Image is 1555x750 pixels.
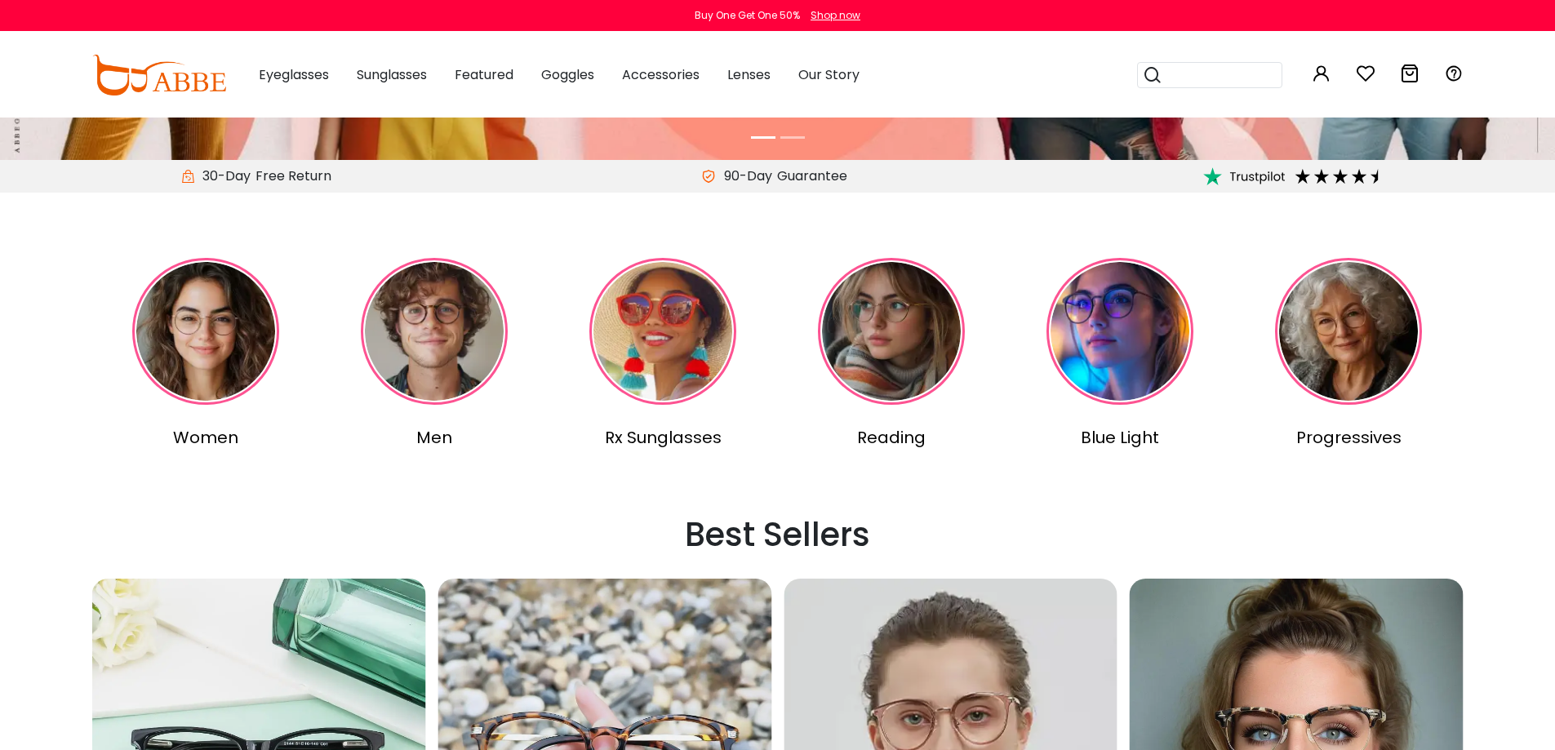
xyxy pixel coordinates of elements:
[552,258,774,450] a: Rx Sunglasses
[622,65,700,84] span: Accessories
[96,425,318,450] div: Women
[818,258,965,405] img: Reading
[132,258,279,405] img: Women
[96,258,318,450] a: Women
[92,55,226,95] img: abbeglasses.com
[1237,258,1459,450] a: Progressives
[92,515,1464,554] h2: Best Sellers
[798,65,860,84] span: Our Story
[194,166,251,186] span: 30-Day
[589,258,736,405] img: Rx Sunglasses
[357,65,427,84] span: Sunglasses
[1237,425,1459,450] div: Progressives
[695,8,800,23] div: Buy One Get One 50%
[772,166,852,186] div: Guarantee
[259,65,329,84] span: Eyeglasses
[361,258,508,405] img: Men
[1009,258,1231,450] a: Blue Light
[727,65,771,84] span: Lenses
[811,8,860,23] div: Shop now
[552,425,774,450] div: Rx Sunglasses
[323,425,545,450] div: Men
[541,65,594,84] span: Goggles
[716,166,772,186] span: 90-Day
[781,258,1003,450] a: Reading
[251,166,336,186] div: Free Return
[1275,258,1422,405] img: Progressives
[1009,425,1231,450] div: Blue Light
[802,8,860,22] a: Shop now
[781,425,1003,450] div: Reading
[455,65,513,84] span: Featured
[1046,258,1193,405] img: Blue Light
[323,258,545,450] a: Men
